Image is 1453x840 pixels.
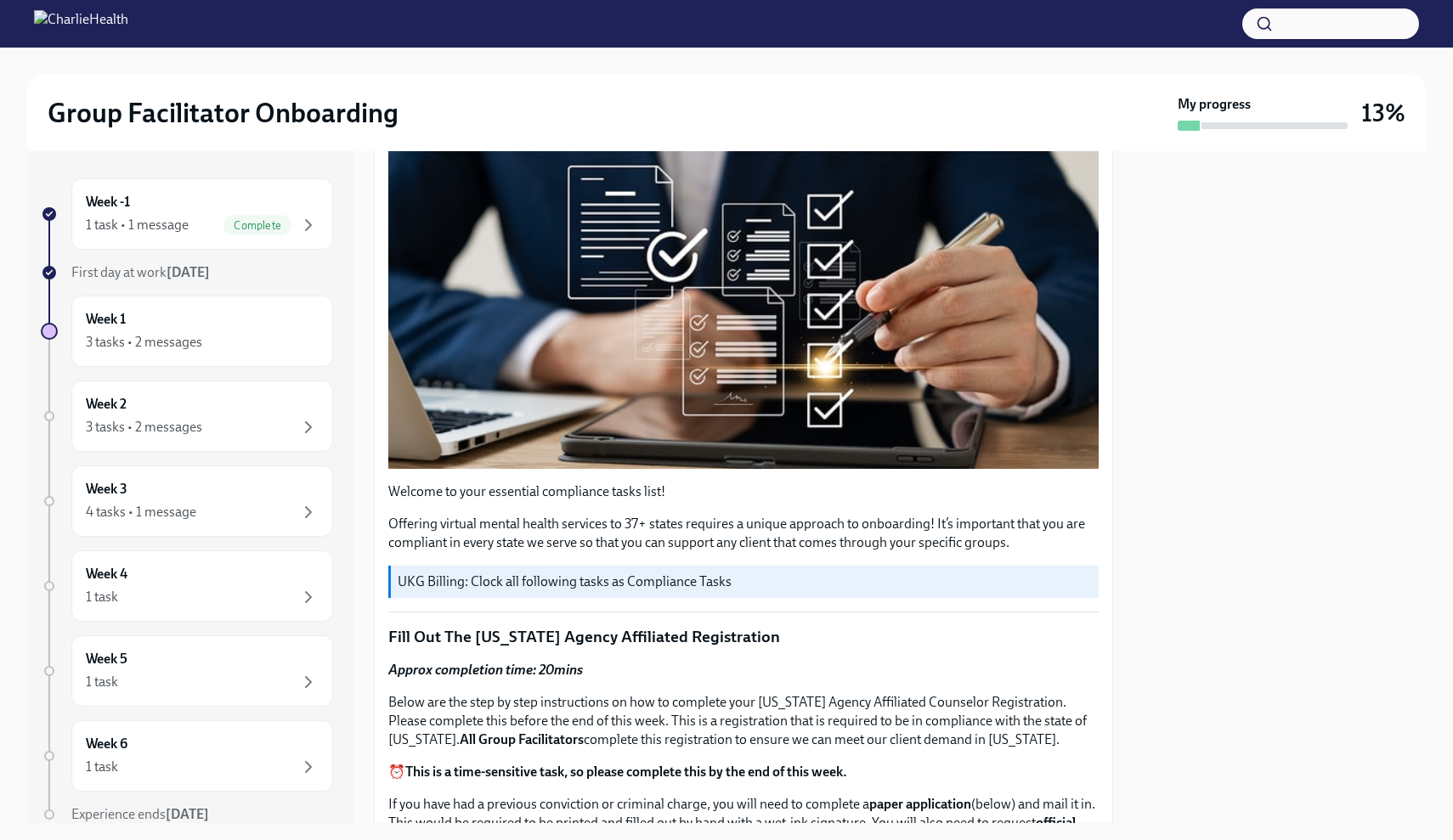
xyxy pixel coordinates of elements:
[86,333,202,352] div: 3 tasks • 2 messages
[405,764,847,780] strong: This is a time-sensitive task, so please complete this by the end of this week.
[41,178,333,250] a: Week -11 task • 1 messageComplete
[223,219,291,232] span: Complete
[41,465,333,537] a: Week 34 tasks • 1 message
[71,806,209,822] span: Experience ends
[1178,95,1251,114] strong: My progress
[34,10,128,37] img: CharlieHealth
[86,216,189,234] div: 1 task • 1 message
[388,515,1099,552] p: Offering virtual mental health services to 37+ states requires a unique approach to onboarding! I...
[86,395,127,414] h6: Week 2
[388,626,1099,648] p: Fill Out The [US_STATE] Agency Affiliated Registration
[388,693,1099,749] p: Below are the step by step instructions on how to complete your [US_STATE] Agency Affiliated Coun...
[86,565,127,583] h6: Week 4
[86,735,127,753] h6: Week 6
[166,806,209,822] strong: [DATE]
[41,381,333,452] a: Week 23 tasks • 2 messages
[41,296,333,367] a: Week 13 tasks • 2 messages
[388,98,1099,468] button: Zoom image
[86,193,130,211] h6: Week -1
[71,264,210,280] span: First day at work
[388,482,1099,501] p: Welcome to your essential compliance tasks list!
[86,588,118,606] div: 1 task
[41,720,333,792] a: Week 61 task
[41,550,333,622] a: Week 41 task
[86,673,118,691] div: 1 task
[86,480,127,499] h6: Week 3
[41,263,333,282] a: First day at work[DATE]
[86,650,127,668] h6: Week 5
[86,503,196,521] div: 4 tasks • 1 message
[86,418,202,437] div: 3 tasks • 2 messages
[167,264,210,280] strong: [DATE]
[86,758,118,776] div: 1 task
[388,662,583,678] strong: Approx completion time: 20mins
[869,796,971,812] strong: paper application
[48,96,399,130] h2: Group Facilitator Onboarding
[41,635,333,707] a: Week 51 task
[460,731,584,747] strong: All Group Facilitators
[1361,98,1405,128] h3: 13%
[388,763,1099,781] p: ⏰
[86,310,126,329] h6: Week 1
[398,572,1092,591] p: UKG Billing: Clock all following tasks as Compliance Tasks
